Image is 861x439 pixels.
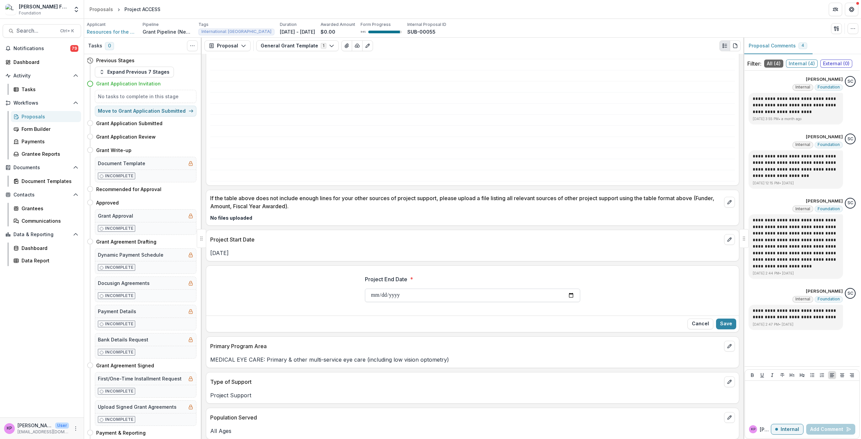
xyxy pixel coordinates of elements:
p: 94 % [361,30,366,34]
p: Incomplete [105,416,134,423]
button: Toggle View Cancelled Tasks [187,40,198,51]
p: Project End Date [365,275,407,283]
button: Align Center [838,371,846,379]
span: All ( 4 ) [764,60,783,68]
h4: Grant Write-up [96,147,132,154]
button: Bullet List [808,371,816,379]
h4: Payment & Reporting [96,429,146,436]
span: International: [GEOGRAPHIC_DATA] [201,29,271,34]
div: Tasks [22,86,76,93]
p: [DATE] 2:44 PM • [DATE] [753,271,839,276]
p: [DATE] [210,249,735,257]
h5: Payment Details [98,308,136,315]
span: Foundation [818,297,840,301]
h4: Previous Stages [96,57,135,64]
span: Internal [795,297,810,301]
span: Activity [13,73,70,79]
span: Data & Reporting [13,232,70,237]
a: Data Report [11,255,81,266]
h5: First/One-Time Installment Request [98,375,182,382]
button: Align Right [848,371,856,379]
p: [DATE] - [DATE] [280,28,315,35]
div: [PERSON_NAME] Fund for the Blind [19,3,69,10]
button: Heading 1 [788,371,796,379]
p: [DATE] 3:55 PM • a month ago [753,116,839,121]
a: Form Builder [11,123,81,135]
div: Form Builder [22,125,76,133]
p: [DATE] 2:47 PM • [DATE] [753,322,839,327]
h5: Dynamic Payment Schedule [98,251,163,258]
button: Get Help [845,3,858,16]
button: Open Documents [3,162,81,173]
span: Workflows [13,100,70,106]
span: Foundation [818,207,840,211]
a: Dashboard [3,57,81,68]
p: Tags [198,22,209,28]
p: MEDICAL EYE CARE: Primary & other multi-service eye care (including low vision optometry) [210,356,735,364]
span: 79 [70,45,78,52]
h4: Recommended for Approval [96,186,161,193]
p: [PERSON_NAME] [806,198,843,205]
p: [PERSON_NAME] P [760,426,771,433]
p: Incomplete [105,225,134,231]
div: Document Templates [22,178,76,185]
a: Grantees [11,203,81,214]
a: Proposals [11,111,81,122]
button: Italicize [768,371,776,379]
p: Incomplete [105,349,134,355]
button: Open Workflows [3,98,81,108]
a: Dashboard [11,243,81,254]
button: Bold [748,371,756,379]
button: edit [724,197,735,208]
p: Project Start Date [210,235,721,244]
button: Notifications79 [3,43,81,54]
button: More [72,425,80,433]
a: Proposals [87,4,116,14]
button: Open entity switcher [72,3,81,16]
span: Search... [16,28,56,34]
button: View Attached Files [341,40,352,51]
span: 0 [105,42,114,50]
p: Applicant [87,22,106,28]
span: Internal ( 4 ) [786,60,818,68]
p: [PERSON_NAME] [17,422,52,429]
p: Awarded Amount [321,22,355,28]
h5: Grant Approval [98,212,133,219]
span: Foundation [818,142,840,147]
span: External ( 0 ) [820,60,852,68]
p: Internal [781,427,799,432]
button: Open Data & Reporting [3,229,81,240]
nav: breadcrumb [87,4,163,14]
button: General Grant Template1 [256,40,339,51]
h5: Bank Details Request [98,336,148,343]
button: Expand Previous 7 Stages [95,67,174,77]
div: Sandra Ching [848,137,853,141]
p: Population Served [210,413,721,422]
div: Proposals [22,113,76,120]
a: Document Templates [11,176,81,187]
button: Proposal [204,40,251,51]
p: Internal Proposal ID [407,22,446,28]
h5: Docusign Agreements [98,280,150,287]
p: Pipeline [143,22,159,28]
p: [PERSON_NAME] [806,288,843,295]
span: Foundation [19,10,41,16]
button: Search... [3,24,81,38]
div: Sandra Ching [848,291,853,296]
a: Resources for the Blind, Inc. [87,28,137,35]
p: Duration [280,22,297,28]
button: edit [724,341,735,352]
p: $0.00 [321,28,335,35]
span: Internal [795,85,810,89]
h5: Document Template [98,160,145,167]
p: Form Progress [361,22,391,28]
span: Internal [795,142,810,147]
p: SUB-00055 [407,28,436,35]
button: Close [687,319,713,329]
div: Payments [22,138,76,145]
button: edit [724,376,735,387]
button: edit [724,412,735,423]
button: Add Comment [806,424,855,435]
h4: Grant Agreement Drafting [96,238,156,245]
